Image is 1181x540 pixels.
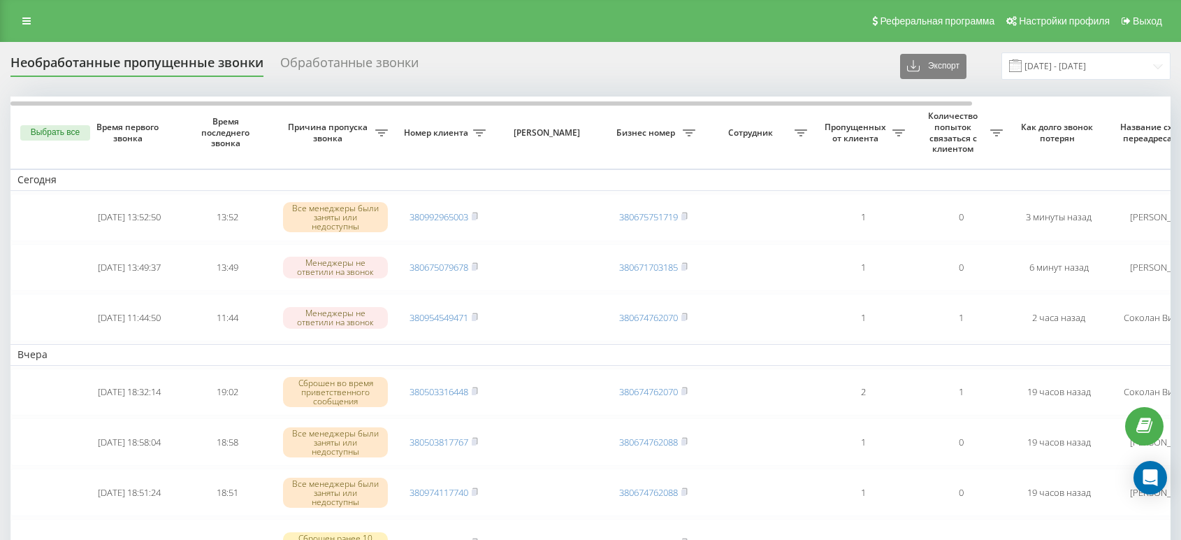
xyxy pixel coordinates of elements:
a: 380674762088 [619,436,678,448]
td: 6 минут назад [1010,244,1108,292]
td: 1 [814,194,912,241]
td: [DATE] 13:49:37 [80,244,178,292]
a: 380503817767 [410,436,468,448]
td: 2 часа назад [1010,294,1108,341]
td: 3 минуты назад [1010,194,1108,241]
div: Менеджеры не ответили на звонок [283,257,388,278]
td: 0 [912,244,1010,292]
td: 1 [814,469,912,516]
td: [DATE] 18:32:14 [80,369,178,416]
div: Сброшен во время приветственного сообщения [283,377,388,408]
a: 380674762070 [619,311,678,324]
a: 380954549471 [410,311,468,324]
span: Реферальная программа [880,15,994,27]
td: 13:52 [178,194,276,241]
td: 19 часов назад [1010,418,1108,466]
span: Как долго звонок потерян [1021,122,1096,143]
span: Пропущенных от клиента [821,122,892,143]
span: Номер клиента [402,127,473,138]
button: Выбрать все [20,125,90,141]
td: 19:02 [178,369,276,416]
td: 18:51 [178,469,276,516]
button: Экспорт [900,54,966,79]
td: [DATE] 11:44:50 [80,294,178,341]
td: 0 [912,418,1010,466]
div: Все менеджеры были заняты или недоступны [283,202,388,233]
td: 0 [912,194,1010,241]
td: 1 [912,369,1010,416]
td: 19 часов назад [1010,469,1108,516]
td: 1 [912,294,1010,341]
a: 380675079678 [410,261,468,273]
td: 0 [912,469,1010,516]
a: 380674762088 [619,486,678,499]
a: 380671703185 [619,261,678,273]
td: 2 [814,369,912,416]
div: Все менеджеры были заняты или недоступны [283,427,388,458]
td: 1 [814,418,912,466]
td: [DATE] 18:58:04 [80,418,178,466]
td: 18:58 [178,418,276,466]
td: [DATE] 18:51:24 [80,469,178,516]
span: Бизнес номер [611,127,683,138]
td: 13:49 [178,244,276,292]
td: [DATE] 13:52:50 [80,194,178,241]
div: Все менеджеры были заняты или недоступны [283,478,388,509]
td: 1 [814,294,912,341]
div: Обработанные звонки [280,55,419,77]
span: Сотрудник [709,127,795,138]
span: Настройки профиля [1019,15,1110,27]
a: 380674762070 [619,385,678,398]
div: Менеджеры не ответили на звонок [283,307,388,328]
span: Количество попыток связаться с клиентом [919,111,990,154]
span: [PERSON_NAME] [505,127,593,138]
span: Причина пропуска звонка [283,122,375,143]
a: 380974117740 [410,486,468,499]
div: Необработанные пропущенные звонки [10,55,263,77]
a: 380992965003 [410,211,468,223]
td: 1 [814,244,912,292]
div: Open Intercom Messenger [1133,461,1167,495]
a: 380675751719 [619,211,678,223]
span: Выход [1133,15,1162,27]
td: 19 часов назад [1010,369,1108,416]
span: Время первого звонка [92,122,167,143]
span: Время последнего звонка [189,116,265,149]
a: 380503316448 [410,385,468,398]
td: 11:44 [178,294,276,341]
